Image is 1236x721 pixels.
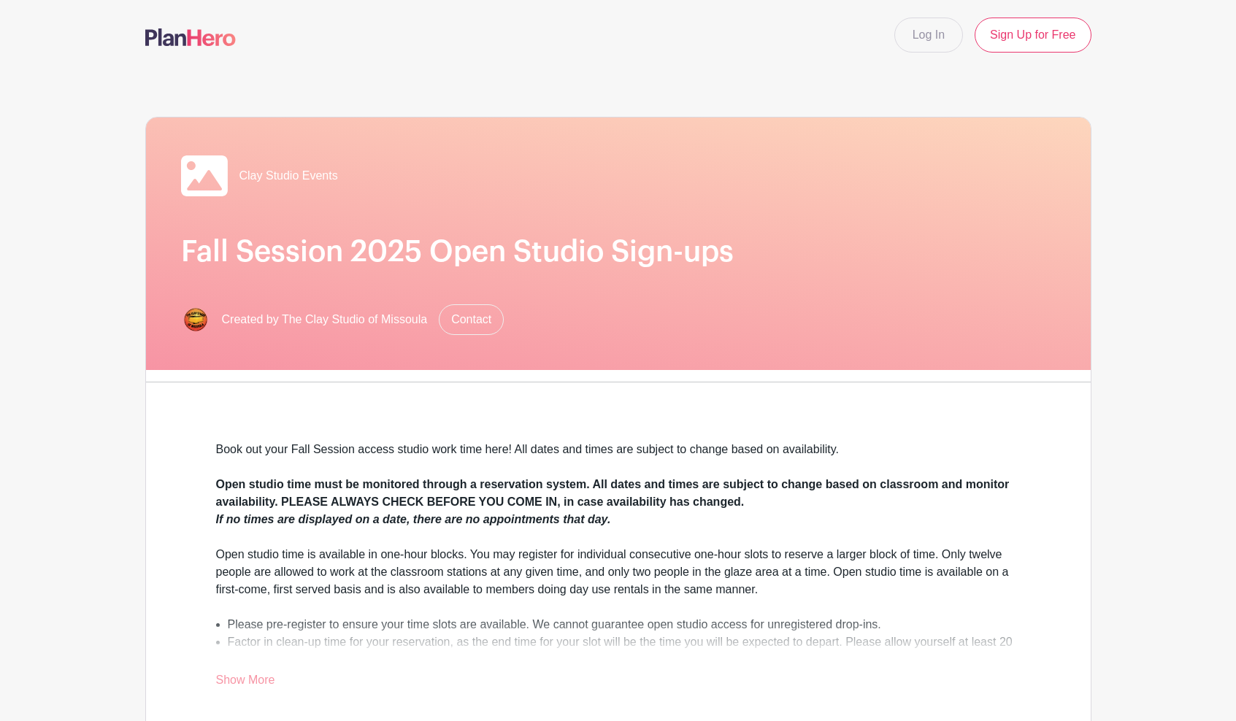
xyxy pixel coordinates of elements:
[181,305,210,334] img: New%20Sticker.png
[216,441,1021,476] div: Book out your Fall Session access studio work time here! All dates and times are subject to chang...
[216,513,611,525] em: If no times are displayed on a date, there are no appointments that day.
[975,18,1091,53] a: Sign Up for Free
[145,28,236,46] img: logo-507f7623f17ff9eddc593b1ce0a138ce2505c220e1c5a4e2b4648c50719b7d32.svg
[239,167,338,185] span: Clay Studio Events
[216,478,1010,508] strong: Open studio time must be monitored through a reservation system. All dates and times are subject ...
[216,546,1021,598] div: Open studio time is available in one-hour blocks. You may register for individual consecutive one...
[181,234,1056,269] h1: Fall Session 2025 Open Studio Sign-ups
[228,616,1021,633] li: Please pre-register to ensure your time slots are available. We cannot guarantee open studio acce...
[228,633,1021,668] li: Factor in clean-up time for your reservation, as the end time for your slot will be the time you ...
[222,311,428,328] span: Created by The Clay Studio of Missoula
[894,18,963,53] a: Log In
[439,304,504,335] a: Contact
[216,674,275,692] a: Show More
